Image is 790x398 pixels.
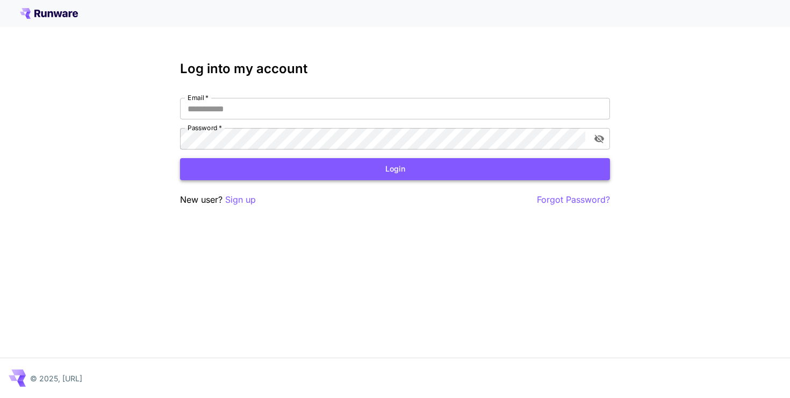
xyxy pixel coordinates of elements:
button: toggle password visibility [590,129,609,148]
button: Login [180,158,610,180]
button: Forgot Password? [537,193,610,207]
label: Password [188,123,222,132]
h3: Log into my account [180,61,610,76]
p: New user? [180,193,256,207]
label: Email [188,93,209,102]
p: © 2025, [URL] [30,373,82,384]
button: Sign up [225,193,256,207]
